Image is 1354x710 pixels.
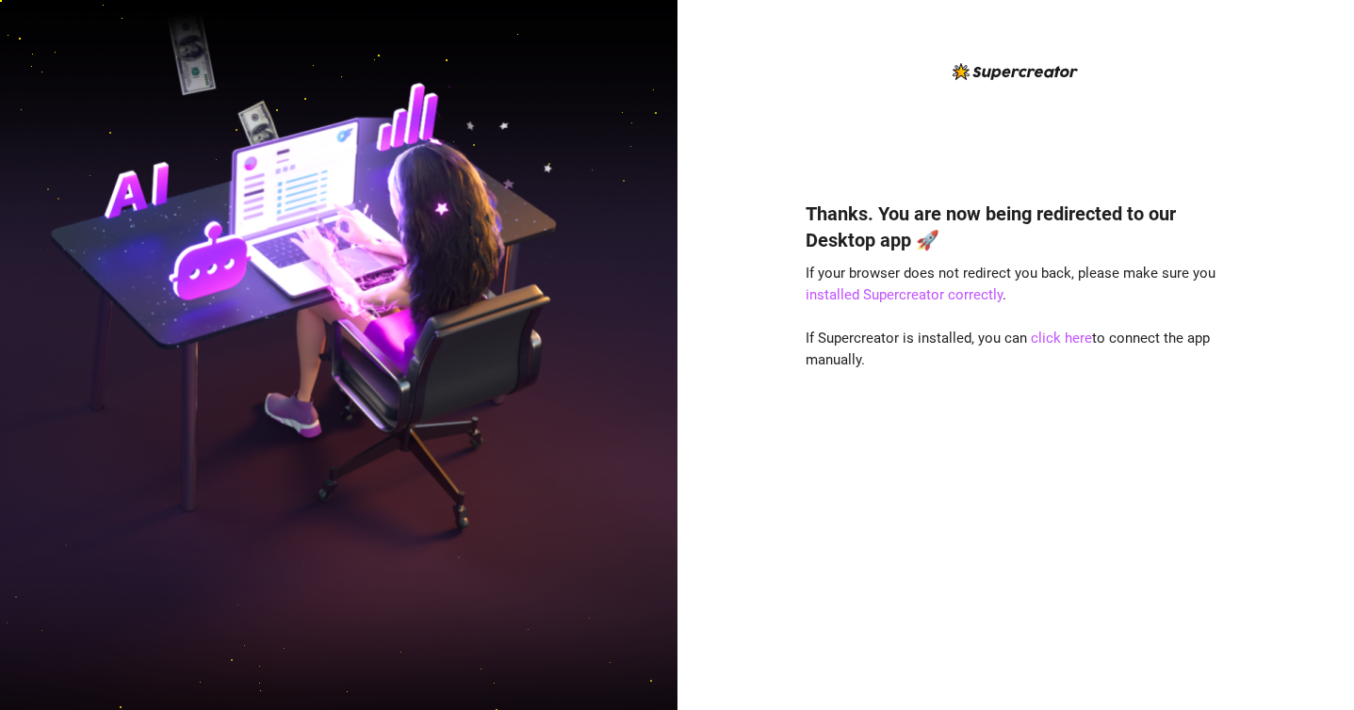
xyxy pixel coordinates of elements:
span: If your browser does not redirect you back, please make sure you . [806,265,1215,304]
a: installed Supercreator correctly [806,286,1003,303]
a: click here [1031,330,1092,347]
span: If Supercreator is installed, you can to connect the app manually. [806,330,1210,369]
h4: Thanks. You are now being redirected to our Desktop app 🚀 [806,201,1226,253]
img: logo-BBDzfeDw.svg [953,63,1078,80]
